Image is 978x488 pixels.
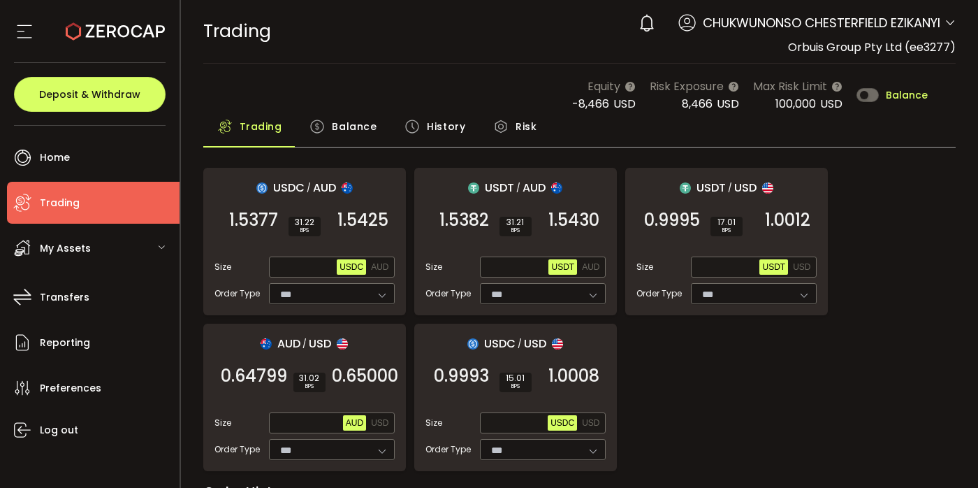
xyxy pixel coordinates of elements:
[40,148,70,168] span: Home
[203,19,271,43] span: Trading
[650,78,724,95] span: Risk Exposure
[425,261,442,273] span: Size
[484,335,516,352] span: USDC
[277,335,300,352] span: AUD
[613,96,636,112] span: USD
[294,218,315,227] span: 31.22
[579,415,602,431] button: USD
[467,338,479,350] img: usdc_portfolio.svg
[40,378,101,399] span: Preferences
[582,262,599,272] span: AUD
[368,415,391,431] button: USD
[439,213,489,227] span: 1.5382
[307,182,311,194] em: /
[524,335,546,352] span: USD
[762,262,785,272] span: USDT
[425,443,471,456] span: Order Type
[425,417,442,429] span: Size
[273,179,305,196] span: USDC
[214,287,260,300] span: Order Type
[221,369,287,383] span: 0.64799
[240,113,282,141] span: Trading
[820,96,842,112] span: USD
[703,13,940,32] span: CHUKWUNONSO CHESTERFIELD EZIKANYI
[505,374,526,382] span: 15.01
[793,262,810,272] span: USD
[261,338,272,350] img: aud_portfolio.svg
[505,382,526,391] i: BPS
[518,338,522,350] em: /
[644,213,700,227] span: 0.9995
[337,213,388,227] span: 1.5425
[313,179,336,196] span: AUD
[548,259,577,275] button: USDT
[256,182,268,194] img: usdc_portfolio.svg
[775,96,816,112] span: 100,000
[505,227,526,235] i: BPS
[516,182,520,194] em: /
[425,287,471,300] span: Order Type
[302,338,307,350] em: /
[340,262,363,272] span: USDC
[682,96,713,112] span: 8,466
[548,369,599,383] span: 1.0008
[337,338,348,350] img: usd_portfolio.svg
[39,89,140,99] span: Deposit & Withdraw
[582,418,599,428] span: USD
[214,261,231,273] span: Size
[468,182,479,194] img: usdt_portfolio.svg
[587,78,620,95] span: Equity
[229,213,278,227] span: 1.5377
[636,287,682,300] span: Order Type
[886,90,928,100] span: Balance
[294,227,315,235] i: BPS
[214,417,231,429] span: Size
[728,182,732,194] em: /
[636,261,653,273] span: Size
[346,418,363,428] span: AUD
[788,39,956,55] span: Orbuis Group Pty Ltd (ee3277)
[343,415,366,431] button: AUD
[505,218,526,227] span: 31.21
[762,182,773,194] img: usd_portfolio.svg
[427,113,465,141] span: History
[40,287,89,308] span: Transfers
[716,218,737,227] span: 17.01
[572,96,609,112] span: -8,466
[550,418,574,428] span: USDC
[753,78,827,95] span: Max Risk Limit
[552,338,563,350] img: usd_portfolio.svg
[717,96,739,112] span: USD
[368,259,391,275] button: AUD
[516,113,537,141] span: Risk
[548,213,599,227] span: 1.5430
[40,420,78,440] span: Log out
[680,182,691,194] img: usdt_portfolio.svg
[337,259,366,275] button: USDC
[214,443,260,456] span: Order Type
[696,179,726,196] span: USDT
[40,333,90,353] span: Reporting
[14,77,166,112] button: Deposit & Withdraw
[434,369,489,383] span: 0.9993
[523,179,546,196] span: AUD
[759,259,788,275] button: USDT
[299,382,320,391] i: BPS
[309,335,331,352] span: USD
[342,182,353,194] img: aud_portfolio.svg
[579,259,602,275] button: AUD
[299,374,320,382] span: 31.02
[551,262,574,272] span: USDT
[551,182,562,194] img: aud_portfolio.svg
[332,113,377,141] span: Balance
[40,193,80,213] span: Trading
[371,262,388,272] span: AUD
[371,418,388,428] span: USD
[40,238,91,259] span: My Assets
[765,213,810,227] span: 1.0012
[548,415,577,431] button: USDC
[716,227,737,235] i: BPS
[908,421,978,488] iframe: Chat Widget
[485,179,514,196] span: USDT
[332,369,398,383] span: 0.65000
